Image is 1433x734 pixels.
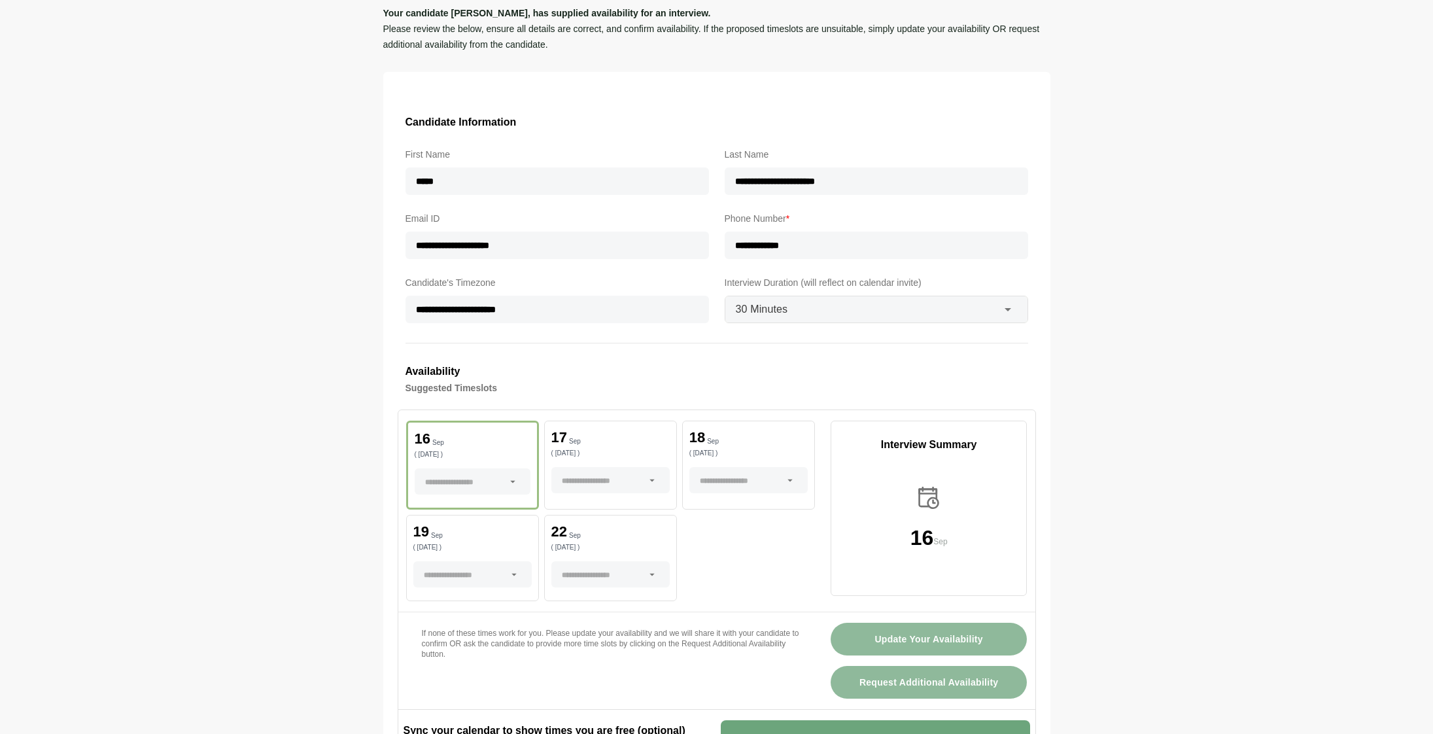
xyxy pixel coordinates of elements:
p: 22 [551,525,567,539]
h3: Availability [406,363,1028,380]
p: Sep [933,535,947,548]
p: Sep [431,533,443,539]
button: Request Additional Availability [831,666,1027,699]
label: Candidate's Timezone [406,275,709,290]
p: ( [DATE] ) [551,450,670,457]
p: Please review the below, ensure all details are correct, and confirm availability. If the propose... [383,21,1050,52]
label: Last Name [725,147,1028,162]
p: 18 [689,430,705,445]
p: ( [DATE] ) [413,544,532,551]
p: 16 [910,527,934,548]
p: Sep [432,440,444,446]
p: Sep [707,438,719,445]
h4: Suggested Timeslots [406,380,1028,396]
p: 16 [415,432,430,446]
label: Phone Number [725,211,1028,226]
p: Sep [569,533,581,539]
label: Email ID [406,211,709,226]
p: ( [DATE] ) [689,450,808,457]
p: ( [DATE] ) [551,544,670,551]
p: If none of these times work for you. Please update your availability and we will share it with yo... [422,628,799,659]
p: Sep [569,438,581,445]
h3: Candidate Information [406,114,1028,131]
label: First Name [406,147,709,162]
img: calender [915,484,942,512]
p: Interview Summary [831,437,1027,453]
p: ( [DATE] ) [415,451,530,458]
p: 17 [551,430,567,445]
label: Interview Duration (will reflect on calendar invite) [725,275,1028,290]
span: 30 Minutes [736,301,788,318]
p: Your candidate [PERSON_NAME], has supplied availability for an interview. [383,5,1050,21]
button: Update Your Availability [831,623,1027,655]
p: 19 [413,525,429,539]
